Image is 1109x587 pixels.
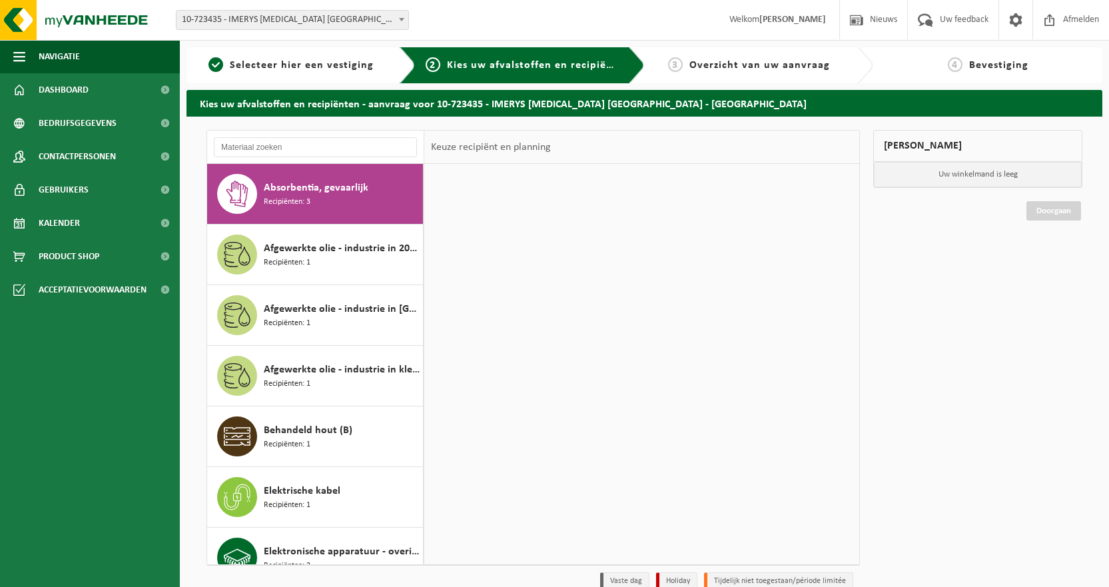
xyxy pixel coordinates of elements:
[873,130,1082,162] div: [PERSON_NAME]
[177,11,408,29] span: 10-723435 - IMERYS TALC BELGIUM - GENT
[264,483,340,499] span: Elektrische kabel
[264,499,310,512] span: Recipiënten: 1
[193,57,389,73] a: 1Selecteer hier een vestiging
[39,273,147,306] span: Acceptatievoorwaarden
[424,131,557,164] div: Keuze recipiënt en planning
[39,73,89,107] span: Dashboard
[426,57,440,72] span: 2
[39,140,116,173] span: Contactpersonen
[230,60,374,71] span: Selecteer hier een vestiging
[39,107,117,140] span: Bedrijfsgegevens
[39,207,80,240] span: Kalender
[689,60,830,71] span: Overzicht van uw aanvraag
[207,225,424,285] button: Afgewerkte olie - industrie in 200lt Recipiënten: 1
[264,378,310,390] span: Recipiënten: 1
[969,60,1028,71] span: Bevestiging
[39,40,80,73] span: Navigatie
[264,301,420,317] span: Afgewerkte olie - industrie in [GEOGRAPHIC_DATA]
[176,10,409,30] span: 10-723435 - IMERYS TALC BELGIUM - GENT
[759,15,826,25] strong: [PERSON_NAME]
[948,57,962,72] span: 4
[208,57,223,72] span: 1
[264,362,420,378] span: Afgewerkte olie - industrie in kleinverpakking
[207,164,424,225] button: Absorbentia, gevaarlijk Recipiënten: 3
[1026,201,1081,221] a: Doorgaan
[447,60,630,71] span: Kies uw afvalstoffen en recipiënten
[874,162,1082,187] p: Uw winkelmand is leeg
[39,173,89,207] span: Gebruikers
[668,57,683,72] span: 3
[264,241,420,257] span: Afgewerkte olie - industrie in 200lt
[264,196,310,209] span: Recipiënten: 3
[264,257,310,269] span: Recipiënten: 1
[207,346,424,406] button: Afgewerkte olie - industrie in kleinverpakking Recipiënten: 1
[264,438,310,451] span: Recipiënten: 1
[264,560,310,572] span: Recipiënten: 2
[264,422,352,438] span: Behandeld hout (B)
[264,544,420,560] span: Elektronische apparatuur - overige (OVE)
[39,240,99,273] span: Product Shop
[207,467,424,528] button: Elektrische kabel Recipiënten: 1
[264,317,310,330] span: Recipiënten: 1
[214,137,417,157] input: Materiaal zoeken
[207,406,424,467] button: Behandeld hout (B) Recipiënten: 1
[264,180,368,196] span: Absorbentia, gevaarlijk
[207,285,424,346] button: Afgewerkte olie - industrie in [GEOGRAPHIC_DATA] Recipiënten: 1
[186,90,1102,116] h2: Kies uw afvalstoffen en recipiënten - aanvraag voor 10-723435 - IMERYS [MEDICAL_DATA] [GEOGRAPHIC...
